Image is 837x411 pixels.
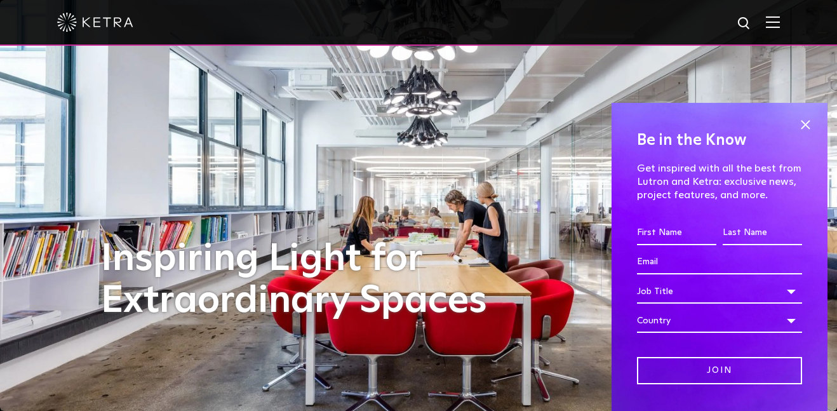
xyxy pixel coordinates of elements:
[57,13,133,32] img: ketra-logo-2019-white
[637,221,716,245] input: First Name
[637,309,802,333] div: Country
[637,250,802,274] input: Email
[737,16,753,32] img: search icon
[637,357,802,384] input: Join
[637,162,802,201] p: Get inspired with all the best from Lutron and Ketra: exclusive news, project features, and more.
[637,280,802,304] div: Job Title
[723,221,802,245] input: Last Name
[637,128,802,152] h4: Be in the Know
[766,16,780,28] img: Hamburger%20Nav.svg
[101,238,514,322] h1: Inspiring Light for Extraordinary Spaces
